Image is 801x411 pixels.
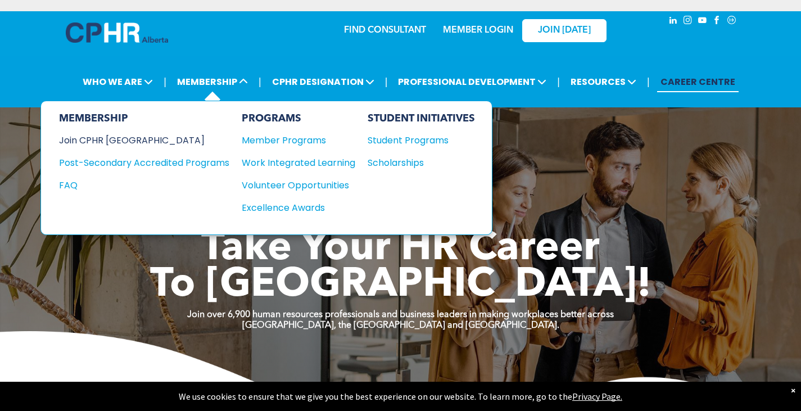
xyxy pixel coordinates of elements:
a: Student Programs [368,133,475,147]
strong: [GEOGRAPHIC_DATA], the [GEOGRAPHIC_DATA] and [GEOGRAPHIC_DATA]. [242,321,559,330]
span: Take Your HR Career [201,229,600,269]
a: Work Integrated Learning [242,156,355,170]
a: instagram [682,14,694,29]
img: A blue and white logo for cp alberta [66,22,168,43]
div: Work Integrated Learning [242,156,344,170]
span: CPHR DESIGNATION [269,71,378,92]
a: MEMBER LOGIN [443,26,513,35]
a: CAREER CENTRE [657,71,739,92]
div: FAQ [59,178,212,192]
li: | [164,70,166,93]
strong: Join over 6,900 human resources professionals and business leaders in making workplaces better ac... [187,310,614,319]
div: Excellence Awards [242,201,344,215]
div: Volunteer Opportunities [242,178,344,192]
div: PROGRAMS [242,112,355,125]
a: Social network [726,14,738,29]
a: linkedin [667,14,680,29]
a: Member Programs [242,133,355,147]
span: PROFESSIONAL DEVELOPMENT [395,71,550,92]
div: Join CPHR [GEOGRAPHIC_DATA] [59,133,212,147]
a: Join CPHR [GEOGRAPHIC_DATA] [59,133,229,147]
span: MEMBERSHIP [174,71,251,92]
a: Post-Secondary Accredited Programs [59,156,229,170]
div: STUDENT INITIATIVES [368,112,475,125]
span: JOIN [DATE] [538,25,591,36]
a: Privacy Page. [572,391,622,402]
div: Member Programs [242,133,344,147]
li: | [647,70,650,93]
a: FAQ [59,178,229,192]
a: JOIN [DATE] [522,19,607,42]
li: | [557,70,560,93]
a: youtube [696,14,709,29]
div: MEMBERSHIP [59,112,229,125]
span: RESOURCES [567,71,640,92]
a: Volunteer Opportunities [242,178,355,192]
li: | [259,70,261,93]
div: Student Programs [368,133,464,147]
a: Excellence Awards [242,201,355,215]
li: | [385,70,388,93]
a: Scholarships [368,156,475,170]
div: Post-Secondary Accredited Programs [59,156,212,170]
span: WHO WE ARE [79,71,156,92]
a: facebook [711,14,723,29]
div: Dismiss notification [791,385,795,396]
div: Scholarships [368,156,464,170]
span: To [GEOGRAPHIC_DATA]! [150,265,651,306]
a: FIND CONSULTANT [344,26,426,35]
